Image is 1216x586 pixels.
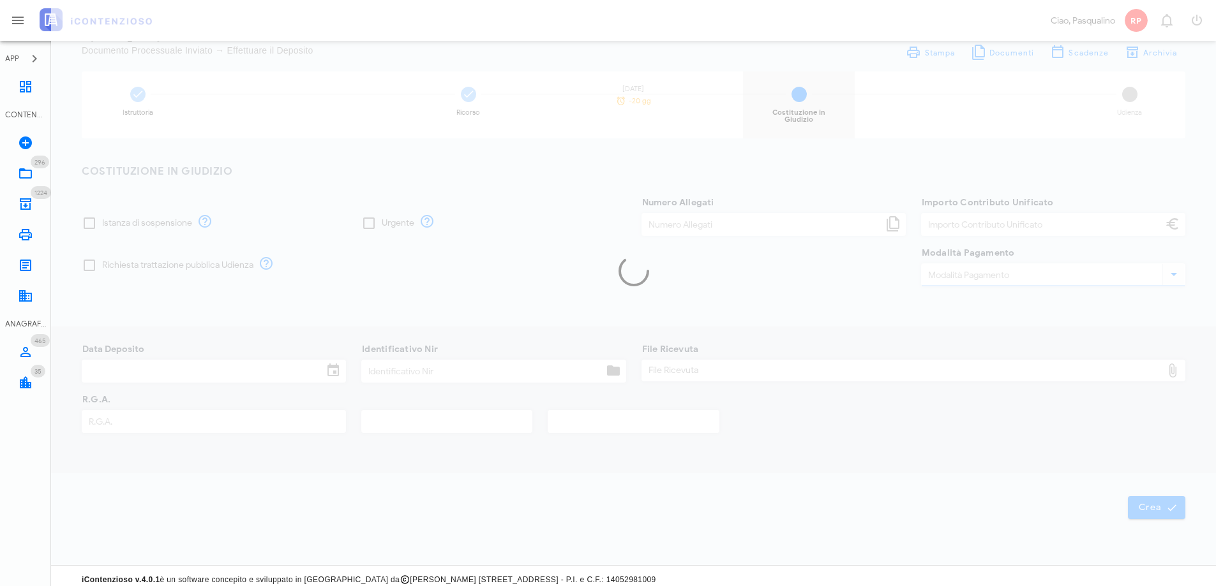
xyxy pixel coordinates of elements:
[82,575,160,584] strong: iContenzioso v.4.0.1
[31,186,51,199] span: Distintivo
[34,189,47,197] span: 1224
[34,158,45,166] span: 296
[31,334,50,347] span: Distintivo
[5,109,46,121] div: CONTENZIOSO
[34,367,41,376] span: 35
[34,337,46,345] span: 465
[31,365,45,377] span: Distintivo
[40,8,152,31] img: logo-text-2x.png
[31,156,49,168] span: Distintivo
[5,318,46,330] div: ANAGRAFICA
